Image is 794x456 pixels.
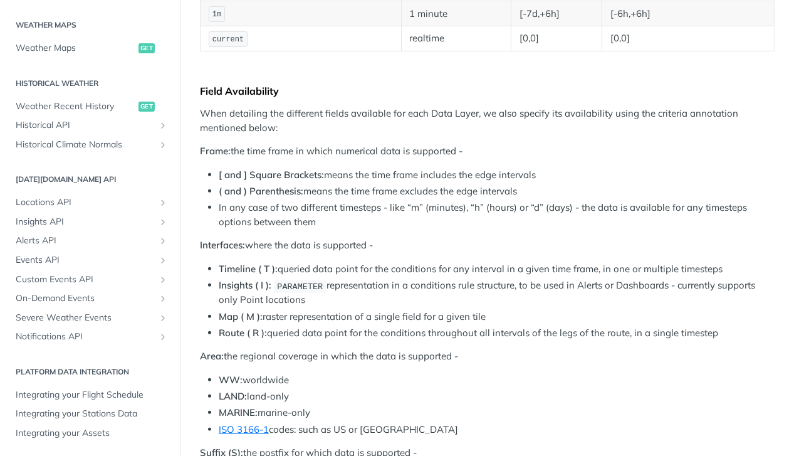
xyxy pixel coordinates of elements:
[16,196,155,209] span: Locations API
[16,427,168,440] span: Integrating your Assets
[511,1,602,26] td: [-7d,+6h]
[219,374,243,386] strong: WW:
[16,389,168,401] span: Integrating your Flight Schedule
[158,313,168,323] button: Show subpages for Severe Weather Events
[200,107,775,135] p: When detailing the different fields available for each Data Layer, we also specify its availabili...
[16,292,155,305] span: On-Demand Events
[9,39,171,58] a: Weather Mapsget
[138,102,155,112] span: get
[9,231,171,250] a: Alerts APIShow subpages for Alerts API
[200,350,224,362] strong: Area:
[219,184,775,199] li: means the time frame excludes the edge intervals
[138,43,155,53] span: get
[9,135,171,154] a: Historical Climate NormalsShow subpages for Historical Climate Normals
[9,405,171,423] a: Integrating your Stations Data
[9,309,171,327] a: Severe Weather EventsShow subpages for Severe Weather Events
[219,185,303,197] strong: ( and ) Parenthesis:
[602,1,775,26] td: [-6h,+6h]
[9,78,171,89] h2: Historical Weather
[9,213,171,231] a: Insights APIShow subpages for Insights API
[158,198,168,208] button: Show subpages for Locations API
[9,19,171,31] h2: Weather Maps
[401,1,511,26] td: 1 minute
[9,174,171,185] h2: [DATE][DOMAIN_NAME] API
[9,270,171,289] a: Custom Events APIShow subpages for Custom Events API
[200,238,775,253] p: where the data is supported -
[16,408,168,420] span: Integrating your Stations Data
[200,349,775,364] p: the regional coverage in which the data is supported -
[401,26,511,51] td: realtime
[158,236,168,246] button: Show subpages for Alerts API
[9,386,171,405] a: Integrating your Flight Schedule
[9,116,171,135] a: Historical APIShow subpages for Historical API
[9,97,171,116] a: Weather Recent Historyget
[212,35,244,44] span: current
[219,310,775,324] li: raster representation of a single field for a given tile
[158,275,168,285] button: Show subpages for Custom Events API
[219,327,267,339] strong: Route ( R ):
[16,254,155,267] span: Events API
[212,10,221,19] span: 1m
[219,201,775,229] li: In any case of two different timesteps - like “m” (minutes), “h” (hours) or “d” (days) - the data...
[16,273,155,286] span: Custom Events API
[219,406,258,418] strong: MARINE:
[219,390,775,404] li: land-only
[219,423,269,435] a: ISO 3166-1
[219,262,775,277] li: queried data point for the conditions for any interval in a given time frame, in one or multiple ...
[158,217,168,227] button: Show subpages for Insights API
[16,100,135,113] span: Weather Recent History
[9,366,171,378] h2: Platform DATA integration
[16,216,155,228] span: Insights API
[158,140,168,150] button: Show subpages for Historical Climate Normals
[602,26,775,51] td: [0,0]
[158,332,168,342] button: Show subpages for Notifications API
[219,278,775,307] li: representation in a conditions rule structure, to be used in Alerts or Dashboards - currently sup...
[511,26,602,51] td: [0,0]
[219,373,775,388] li: worldwide
[16,42,135,55] span: Weather Maps
[200,85,775,97] div: Field Availability
[219,169,324,181] strong: [ and ] Square Brackets:
[16,119,155,132] span: Historical API
[219,326,775,341] li: queried data point for the conditions throughout all intervals of the legs of the route, in a sin...
[9,327,171,346] a: Notifications APIShow subpages for Notifications API
[219,390,247,402] strong: LAND:
[277,282,323,291] span: PARAMETER
[219,168,775,183] li: means the time frame includes the edge intervals
[158,120,168,130] button: Show subpages for Historical API
[9,193,171,212] a: Locations APIShow subpages for Locations API
[219,406,775,420] li: marine-only
[200,144,775,159] p: the time frame in which numerical data is supported -
[219,263,278,275] strong: Timeline ( T ):
[158,255,168,265] button: Show subpages for Events API
[16,235,155,247] span: Alerts API
[16,312,155,324] span: Severe Weather Events
[9,251,171,270] a: Events APIShow subpages for Events API
[219,310,263,322] strong: Map ( M ):
[16,139,155,151] span: Historical Climate Normals
[9,289,171,308] a: On-Demand EventsShow subpages for On-Demand Events
[219,423,775,437] li: codes: such as US or [GEOGRAPHIC_DATA]
[16,331,155,343] span: Notifications API
[219,279,271,291] strong: Insights ( I ):
[158,294,168,304] button: Show subpages for On-Demand Events
[200,239,245,251] strong: Interfaces:
[9,424,171,443] a: Integrating your Assets
[200,145,231,157] strong: Frame:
